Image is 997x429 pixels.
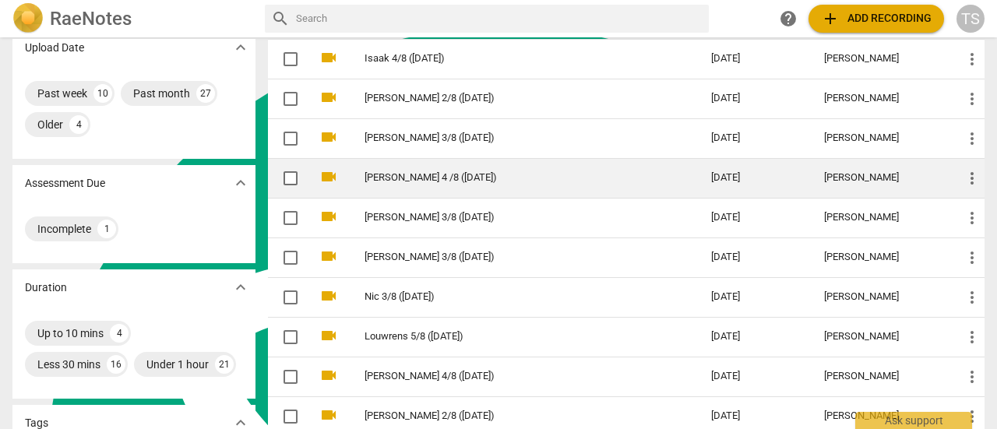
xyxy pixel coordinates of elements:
[824,251,938,263] div: [PERSON_NAME]
[93,84,112,103] div: 10
[824,331,938,343] div: [PERSON_NAME]
[824,410,938,422] div: [PERSON_NAME]
[37,221,91,237] div: Incomplete
[319,287,338,305] span: videocam
[699,237,812,277] td: [DATE]
[37,325,104,341] div: Up to 10 mins
[231,174,250,192] span: expand_more
[215,355,234,374] div: 21
[699,39,812,79] td: [DATE]
[963,407,981,426] span: more_vert
[963,248,981,267] span: more_vert
[821,9,840,28] span: add
[963,288,981,307] span: more_vert
[110,324,129,343] div: 4
[229,276,252,299] button: Show more
[699,317,812,357] td: [DATE]
[824,371,938,382] div: [PERSON_NAME]
[821,9,932,28] span: Add recording
[25,280,67,296] p: Duration
[146,357,209,372] div: Under 1 hour
[365,291,655,303] a: Nic 3/8 ([DATE])
[779,9,798,28] span: help
[824,93,938,104] div: [PERSON_NAME]
[824,291,938,303] div: [PERSON_NAME]
[37,86,87,101] div: Past week
[319,247,338,265] span: videocam
[365,172,655,184] a: [PERSON_NAME] 4 /8 ([DATE])
[963,209,981,227] span: more_vert
[365,93,655,104] a: [PERSON_NAME] 2/8 ([DATE])
[365,251,655,263] a: [PERSON_NAME] 3/8 ([DATE])
[319,128,338,146] span: videocam
[231,38,250,57] span: expand_more
[963,169,981,188] span: more_vert
[12,3,252,34] a: LogoRaeNotes
[365,371,655,382] a: [PERSON_NAME] 4/8 ([DATE])
[319,326,338,345] span: videocam
[229,171,252,195] button: Show more
[824,212,938,223] div: [PERSON_NAME]
[319,366,338,385] span: videocam
[50,8,132,30] h2: RaeNotes
[231,278,250,297] span: expand_more
[963,90,981,108] span: more_vert
[319,406,338,424] span: videocam
[107,355,125,374] div: 16
[809,5,944,33] button: Upload
[824,172,938,184] div: [PERSON_NAME]
[12,3,44,34] img: Logo
[855,412,972,429] div: Ask support
[319,88,338,107] span: videocam
[37,117,63,132] div: Older
[196,84,215,103] div: 27
[365,212,655,223] a: [PERSON_NAME] 3/8 ([DATE])
[271,9,290,28] span: search
[824,53,938,65] div: [PERSON_NAME]
[37,357,100,372] div: Less 30 mins
[963,367,981,386] span: more_vert
[699,198,812,237] td: [DATE]
[699,357,812,396] td: [DATE]
[365,53,655,65] a: Isaak 4/8 ([DATE])
[824,132,938,144] div: [PERSON_NAME]
[365,331,655,343] a: Louwrens 5/8 ([DATE])
[774,5,802,33] a: Help
[319,167,338,186] span: videocam
[956,5,985,33] button: TS
[97,220,116,238] div: 1
[699,118,812,158] td: [DATE]
[133,86,190,101] div: Past month
[365,132,655,144] a: [PERSON_NAME] 3/8 ([DATE])
[365,410,655,422] a: [PERSON_NAME] 2/8 ([DATE])
[25,175,105,192] p: Assessment Due
[319,207,338,226] span: videocam
[699,277,812,317] td: [DATE]
[963,328,981,346] span: more_vert
[69,115,88,134] div: 4
[963,50,981,69] span: more_vert
[963,129,981,148] span: more_vert
[319,48,338,67] span: videocam
[229,36,252,59] button: Show more
[699,79,812,118] td: [DATE]
[699,158,812,198] td: [DATE]
[25,40,84,56] p: Upload Date
[296,6,703,31] input: Search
